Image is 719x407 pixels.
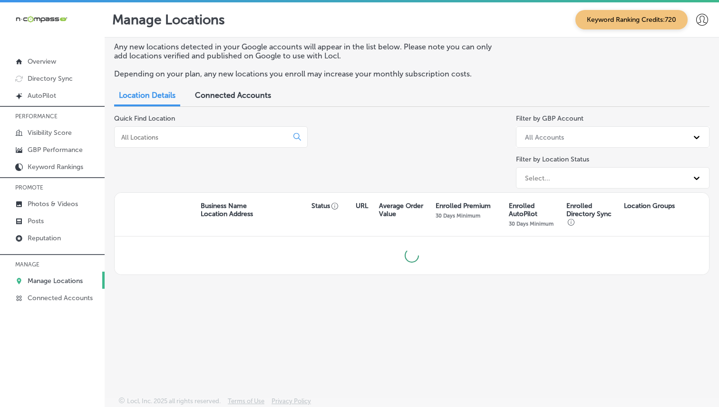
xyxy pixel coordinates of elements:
p: Manage Locations [28,277,83,285]
p: Visibility Score [28,129,72,137]
p: Overview [28,57,56,66]
p: 30 Days Minimum [509,220,554,227]
p: Enrolled Directory Sync [566,202,619,226]
span: Keyword Ranking Credits: 720 [575,10,688,29]
p: Locl, Inc. 2025 all rights reserved. [127,398,221,405]
p: Enrolled AutoPilot [509,202,562,218]
p: GBP Performance [28,146,83,154]
p: URL [356,202,368,210]
div: Select... [525,174,550,182]
span: Location Details [119,91,175,100]
p: Any new locations detected in your Google accounts will appear in the list below. Please note you... [114,42,501,60]
div: All Accounts [525,133,564,141]
p: 30 Days Minimum [436,212,480,219]
img: 660ab0bf-5cc7-4cb8-ba1c-48b5ae0f18e60NCTV_CLogo_TV_Black_-500x88.png [15,15,68,24]
p: Photos & Videos [28,200,78,208]
p: Posts [28,217,44,225]
p: Connected Accounts [28,294,93,302]
p: Status [311,202,356,210]
label: Quick Find Location [114,114,175,123]
span: Connected Accounts [195,91,271,100]
p: Manage Locations [112,12,225,28]
p: Enrolled Premium [436,202,491,210]
p: AutoPilot [28,92,56,100]
p: Reputation [28,234,61,242]
p: Keyword Rankings [28,163,83,171]
label: Filter by GBP Account [516,114,583,123]
p: Average Order Value [379,202,431,218]
p: Location Groups [624,202,675,210]
p: Depending on your plan, any new locations you enroll may increase your monthly subscription costs. [114,69,501,78]
p: Directory Sync [28,75,73,83]
p: Business Name Location Address [201,202,253,218]
label: Filter by Location Status [516,155,589,163]
input: All Locations [120,133,286,142]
